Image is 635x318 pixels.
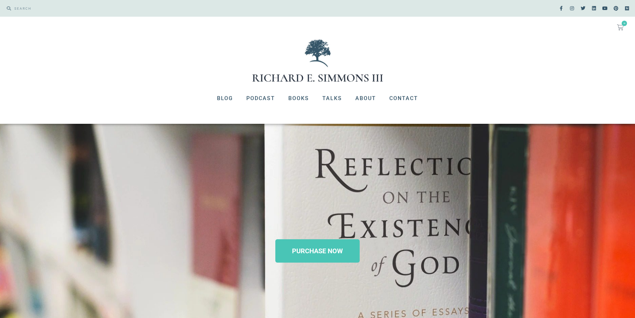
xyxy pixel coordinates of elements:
[210,90,240,107] a: Blog
[292,248,343,254] span: PURCHASE NOW
[275,239,360,263] a: PURCHASE NOW
[383,90,425,107] a: Contact
[609,20,632,35] a: 0
[349,90,383,107] a: About
[622,21,627,26] span: 0
[240,90,282,107] a: Podcast
[282,90,316,107] a: Books
[316,90,349,107] a: Talks
[11,3,314,13] input: SEARCH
